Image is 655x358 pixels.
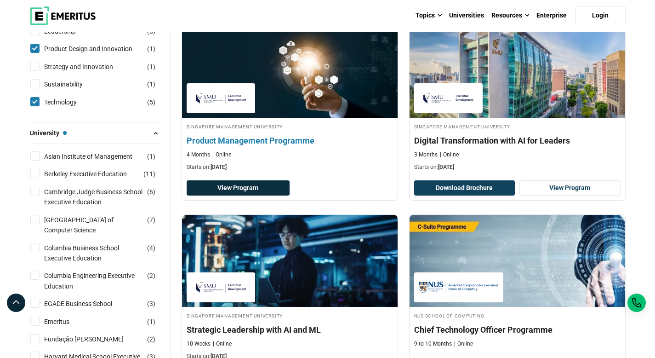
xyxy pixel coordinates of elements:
[44,62,131,72] a: Strategy and Innovation
[414,340,452,348] p: 9 to 10 Months
[149,81,153,88] span: 1
[149,300,153,307] span: 3
[30,128,67,138] span: University
[414,180,515,196] button: Download Brochure
[440,151,459,159] p: Online
[44,187,161,208] a: Cambridge Judge Business School Executive Education
[44,317,88,327] a: Emeritus
[191,88,251,109] img: Singapore Management University
[414,135,621,146] h4: Digital Transformation with AI for Leaders
[213,340,232,348] p: Online
[171,21,408,122] img: Product Management Programme | Online Product Design and Innovation Course
[149,244,153,252] span: 4
[149,63,153,70] span: 1
[187,312,393,319] h4: Singapore Management University
[410,215,625,352] a: Leadership Course by NUS School of Computing - NUS School of Computing NUS School of Computing Ch...
[419,88,478,109] img: Singapore Management University
[146,170,153,178] span: 11
[211,164,227,170] span: [DATE]
[44,44,151,54] a: Product Design and Innovation
[191,277,251,298] img: Singapore Management University
[147,97,155,107] span: ( )
[147,44,155,54] span: ( )
[147,271,155,281] span: ( )
[414,122,621,130] h4: Singapore Management University
[147,151,155,162] span: ( )
[575,6,626,25] a: Login
[454,340,473,348] p: Online
[147,187,155,197] span: ( )
[44,97,95,107] a: Technology
[44,299,131,309] a: EGADE Business School
[182,215,398,307] img: Strategic Leadership with AI and ML | Online AI and Machine Learning Course
[143,169,155,179] span: ( )
[414,312,621,319] h4: NUS School of Computing
[519,180,621,196] a: View Program
[44,151,151,162] a: Asian Institute of Management
[44,215,161,236] a: [GEOGRAPHIC_DATA] of Computer Science
[30,126,163,140] button: University
[187,135,393,146] h4: Product Management Programme
[149,318,153,325] span: 1
[44,271,161,291] a: Columbia Engineering Executive Education
[212,151,231,159] p: Online
[187,180,290,196] a: View Program
[187,151,210,159] p: 4 Months
[147,215,155,225] span: ( )
[419,277,499,298] img: NUS School of Computing
[149,45,153,52] span: 1
[149,153,153,160] span: 1
[414,324,621,335] h4: Chief Technology Officer Programme
[182,26,398,176] a: Product Design and Innovation Course by Singapore Management University - September 30, 2025 Sing...
[438,164,454,170] span: [DATE]
[147,299,155,309] span: ( )
[149,335,153,343] span: 2
[149,98,153,106] span: 5
[147,243,155,253] span: ( )
[44,79,101,89] a: Sustainability
[44,334,142,344] a: Fundação [PERSON_NAME]
[149,188,153,196] span: 6
[410,26,625,176] a: Digital Course by Singapore Management University - September 30, 2025 Singapore Management Unive...
[410,215,625,307] img: Chief Technology Officer Programme | Online Leadership Course
[187,122,393,130] h4: Singapore Management University
[147,62,155,72] span: ( )
[147,79,155,89] span: ( )
[187,163,393,171] p: Starts on:
[414,151,438,159] p: 3 Months
[147,317,155,327] span: ( )
[187,340,211,348] p: 10 Weeks
[410,26,625,118] img: Digital Transformation with AI for Leaders | Online Digital Course
[149,272,153,279] span: 2
[44,243,161,264] a: Columbia Business School Executive Education
[414,163,621,171] p: Starts on:
[44,169,145,179] a: Berkeley Executive Education
[187,324,393,335] h4: Strategic Leadership with AI and ML
[147,334,155,344] span: ( )
[149,216,153,224] span: 7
